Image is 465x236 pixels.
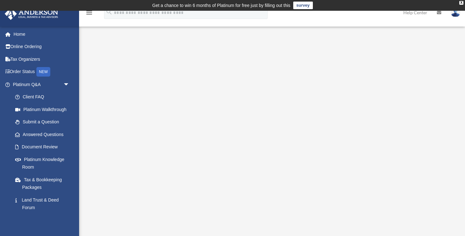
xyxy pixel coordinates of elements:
[451,8,460,17] img: User Pic
[9,103,76,116] a: Platinum Walkthrough
[106,9,113,16] i: search
[9,91,79,103] a: Client FAQ
[9,153,79,173] a: Platinum Knowledge Room
[9,141,79,153] a: Document Review
[9,214,79,227] a: Portal Feedback
[4,40,79,53] a: Online Ordering
[85,11,93,16] a: menu
[3,8,60,20] img: Anderson Advisors Platinum Portal
[4,28,79,40] a: Home
[85,9,93,16] i: menu
[36,67,50,77] div: NEW
[9,194,79,214] a: Land Trust & Deed Forum
[9,116,79,128] a: Submit a Question
[152,2,290,9] div: Get a chance to win 6 months of Platinum for free just by filling out this
[9,173,79,194] a: Tax & Bookkeeping Packages
[63,78,76,91] span: arrow_drop_down
[9,128,79,141] a: Answered Questions
[459,1,463,5] div: close
[293,2,313,9] a: survey
[4,53,79,65] a: Tax Organizers
[4,78,79,91] a: Platinum Q&Aarrow_drop_down
[4,65,79,78] a: Order StatusNEW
